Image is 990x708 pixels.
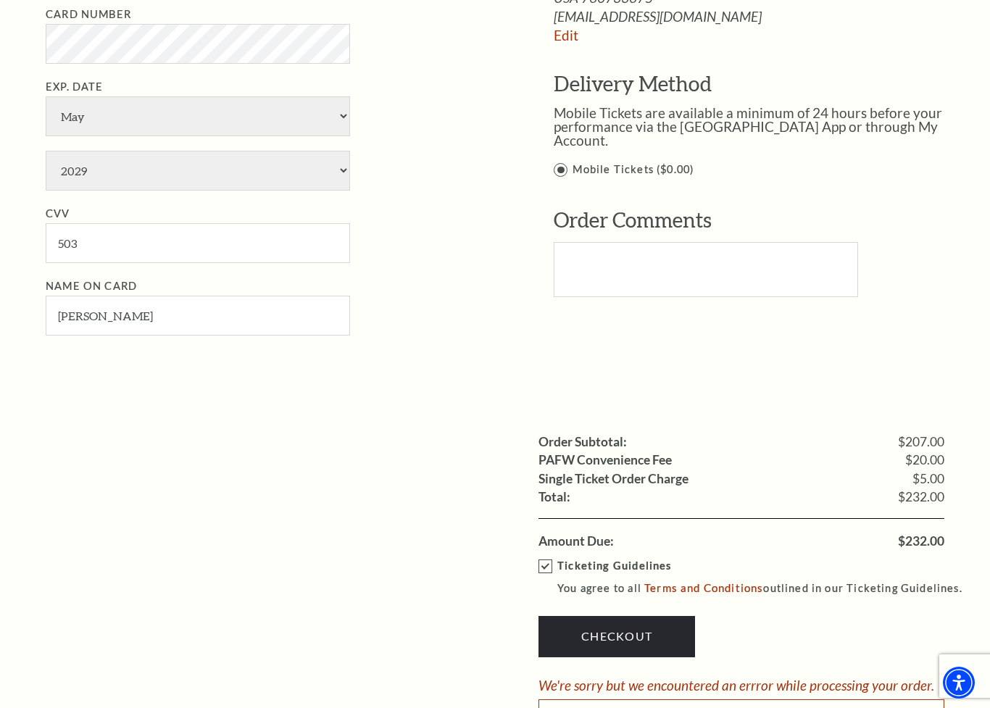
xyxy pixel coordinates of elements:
label: Mobile Tickets ($0.00) [554,161,975,179]
strong: Ticketing Guidelines [557,559,671,572]
span: $5.00 [912,472,944,486]
label: Amount Due: [538,535,614,548]
a: Terms and Conditions [644,581,763,594]
p: You agree to all [557,579,976,598]
select: Exp. Date [46,151,350,191]
div: Accessibility Menu [943,667,975,699]
span: Delivery Method [554,71,712,96]
label: Card Number [46,8,131,20]
span: $232.00 [898,535,944,548]
label: Exp. Date [46,80,104,93]
select: Exp. Date [46,96,350,136]
p: Mobile Tickets are available a minimum of 24 hours before your performance via the [GEOGRAPHIC_DA... [554,106,975,147]
div: We're sorry but we encountered an errror while processing your order. [538,678,934,692]
span: $232.00 [898,491,944,504]
textarea: Text area [554,242,858,297]
label: Name on Card [46,280,137,292]
label: Total: [538,491,570,504]
a: Edit [554,27,578,43]
span: $207.00 [898,436,944,449]
span: [EMAIL_ADDRESS][DOMAIN_NAME] [554,9,975,23]
label: Single Ticket Order Charge [538,472,689,486]
label: PAFW Convenience Fee [538,454,672,467]
span: Order Comments [554,207,712,232]
label: CVV [46,207,70,220]
span: outlined in our Ticketing Guidelines. [763,582,962,594]
span: $20.00 [905,454,944,467]
a: Checkout [538,616,695,657]
label: Order Subtotal: [538,436,627,449]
